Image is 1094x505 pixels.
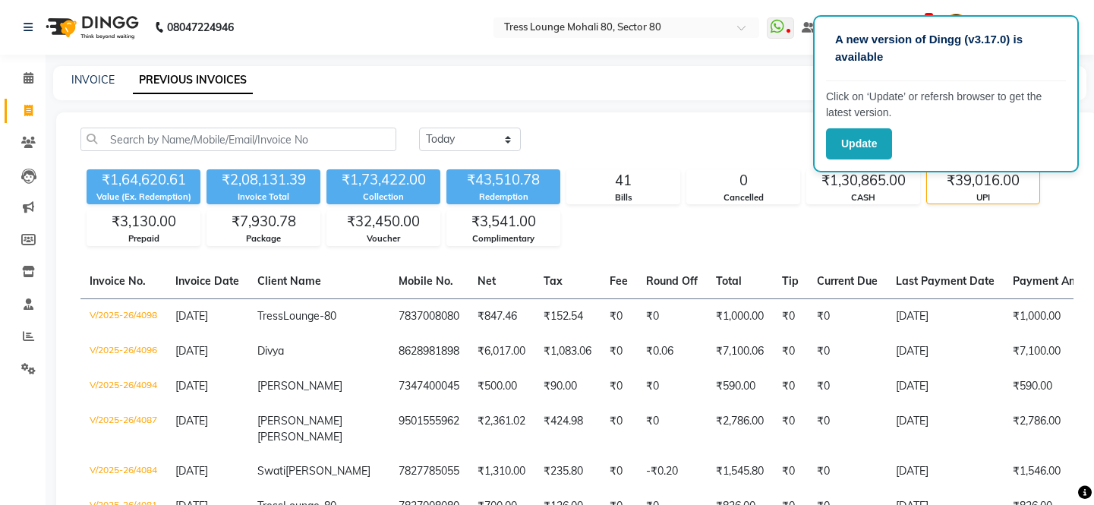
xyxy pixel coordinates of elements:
p: A new version of Dingg (v3.17.0) is available [835,31,1057,65]
td: 8628981898 [389,334,468,369]
span: [DATE] [175,309,208,323]
td: ₹0 [637,298,707,334]
div: ₹32,450.00 [327,211,440,232]
td: ₹0 [773,298,808,334]
td: ₹152.54 [534,298,601,334]
a: PREVIOUS INVOICES [133,67,253,94]
td: ₹0 [808,369,887,404]
td: ₹847.46 [468,298,534,334]
div: 0 [687,170,799,191]
div: ₹39,016.00 [927,170,1039,191]
td: ₹0.06 [637,334,707,369]
span: [PERSON_NAME] [257,379,342,393]
span: [PERSON_NAME] [257,430,342,443]
div: Invoice Total [207,191,320,204]
div: UPI [927,191,1039,204]
span: Tress [257,309,283,323]
td: ₹0 [773,404,808,454]
span: Current Due [817,274,878,288]
td: ₹0 [601,298,637,334]
div: CASH [807,191,919,204]
span: Lounge-80 [283,309,336,323]
td: ₹0 [808,404,887,454]
span: Divya [257,344,284,358]
span: [PERSON_NAME] [257,414,342,428]
td: ₹2,361.02 [468,404,534,454]
td: ₹0 [808,334,887,369]
td: 7827785055 [389,454,468,489]
span: [DATE] [175,464,208,478]
td: ₹500.00 [468,369,534,404]
div: ₹3,130.00 [87,211,200,232]
span: Net [478,274,496,288]
td: [DATE] [887,369,1004,404]
div: Prepaid [87,232,200,245]
div: ₹43,510.78 [446,169,560,191]
span: [PERSON_NAME] [285,464,370,478]
td: 7347400045 [389,369,468,404]
div: Redemption [446,191,560,204]
span: Client Name [257,274,321,288]
td: 7837008080 [389,298,468,334]
td: V/2025-26/4096 [80,334,166,369]
td: V/2025-26/4098 [80,298,166,334]
td: ₹0 [601,454,637,489]
div: ₹1,73,422.00 [326,169,440,191]
td: ₹0 [773,454,808,489]
span: [DATE] [175,414,208,428]
td: V/2025-26/4087 [80,404,166,454]
td: ₹1,545.80 [707,454,773,489]
td: 9501555962 [389,404,468,454]
span: 8 [925,13,933,24]
td: ₹424.98 [534,404,601,454]
td: ₹0 [808,454,887,489]
div: Collection [326,191,440,204]
td: -₹0.20 [637,454,707,489]
td: [DATE] [887,298,1004,334]
td: [DATE] [887,334,1004,369]
td: ₹7,100.06 [707,334,773,369]
td: ₹90.00 [534,369,601,404]
td: ₹2,786.00 [707,404,773,454]
span: Invoice Date [175,274,239,288]
span: Fee [610,274,628,288]
div: ₹3,541.00 [447,211,560,232]
span: Tax [544,274,563,288]
div: Value (Ex. Redemption) [87,191,200,204]
img: logo [39,6,143,49]
span: Swati [257,464,285,478]
input: Search by Name/Mobile/Email/Invoice No [80,128,396,151]
td: [DATE] [887,454,1004,489]
img: Pardeep [943,14,969,40]
span: Mobile No. [399,274,453,288]
td: ₹0 [773,369,808,404]
div: Voucher [327,232,440,245]
span: Round Off [646,274,698,288]
div: 41 [567,170,679,191]
b: 08047224946 [167,6,234,49]
td: ₹1,310.00 [468,454,534,489]
td: ₹6,017.00 [468,334,534,369]
a: INVOICE [71,73,115,87]
div: ₹2,08,131.39 [207,169,320,191]
p: Click on ‘Update’ or refersh browser to get the latest version. [826,89,1066,121]
td: ₹1,000.00 [707,298,773,334]
td: ₹0 [601,404,637,454]
td: ₹0 [601,334,637,369]
span: Tip [782,274,799,288]
span: [DATE] [175,344,208,358]
span: Total [716,274,742,288]
div: ₹7,930.78 [207,211,320,232]
div: Cancelled [687,191,799,204]
div: ₹1,64,620.61 [87,169,200,191]
div: ₹1,30,865.00 [807,170,919,191]
button: Update [826,128,892,159]
td: ₹235.80 [534,454,601,489]
div: Bills [567,191,679,204]
td: ₹0 [601,369,637,404]
div: Package [207,232,320,245]
span: Last Payment Date [896,274,995,288]
span: Invoice No. [90,274,146,288]
td: ₹0 [637,369,707,404]
span: [DATE] [175,379,208,393]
